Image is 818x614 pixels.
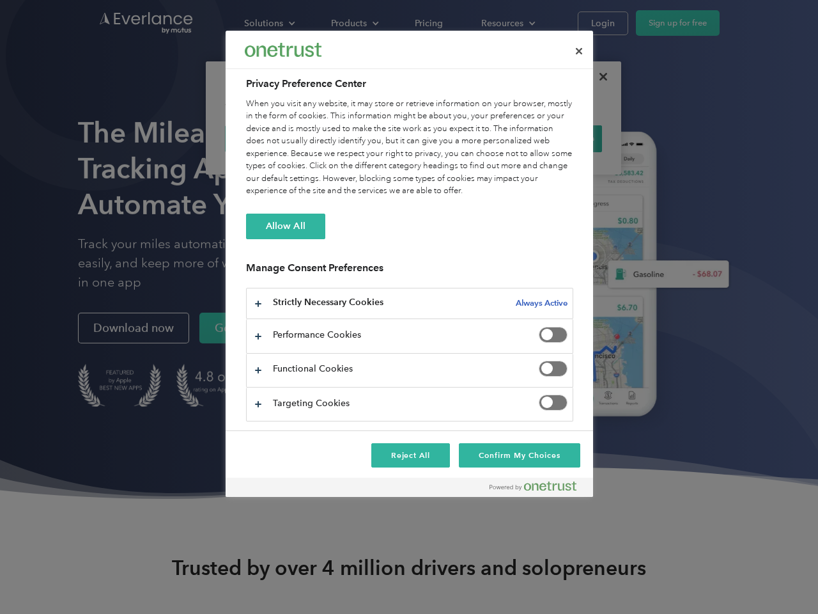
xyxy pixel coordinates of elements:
[245,37,321,63] div: Everlance
[459,443,580,468] button: Confirm My Choices
[490,481,587,497] a: Powered by OneTrust Opens in a new Tab
[371,443,451,468] button: Reject All
[226,31,593,497] div: Preference center
[245,43,321,56] img: Everlance
[565,37,593,65] button: Close
[246,76,573,91] h2: Privacy Preference Center
[246,262,573,281] h3: Manage Consent Preferences
[246,98,573,198] div: When you visit any website, it may store or retrieve information on your browser, mostly in the f...
[226,31,593,497] div: Privacy Preference Center
[246,214,325,239] button: Allow All
[490,481,576,491] img: Powered by OneTrust Opens in a new Tab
